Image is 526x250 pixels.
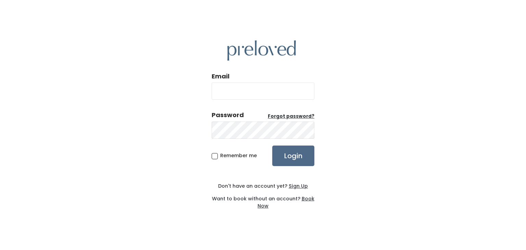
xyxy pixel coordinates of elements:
[212,72,229,81] label: Email
[268,113,314,120] a: Forgot password?
[287,183,308,189] a: Sign Up
[272,146,314,166] input: Login
[212,183,314,190] div: Don't have an account yet?
[227,40,296,61] img: preloved logo
[289,183,308,189] u: Sign Up
[212,111,244,120] div: Password
[258,195,314,209] a: Book Now
[220,152,257,159] span: Remember me
[212,190,314,210] div: Want to book without an account?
